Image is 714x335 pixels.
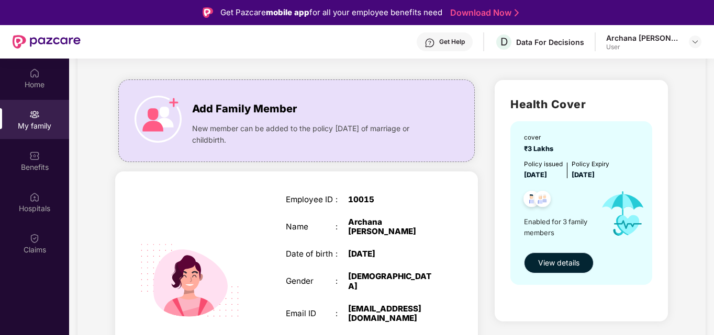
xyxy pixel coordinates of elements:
div: Policy issued [524,159,563,169]
img: svg+xml;base64,PHN2ZyBpZD0iSG9tZSIgeG1sbnM9Imh0dHA6Ly93d3cudzMub3JnLzIwMDAvc3ZnIiB3aWR0aD0iMjAiIG... [29,68,40,78]
span: Add Family Member [192,101,297,117]
div: Name [286,222,336,232]
img: svg+xml;base64,PHN2ZyBpZD0iQ2xhaW0iIHhtbG5zPSJodHRwOi8vd3d3LnczLm9yZy8yMDAwL3N2ZyIgd2lkdGg9IjIwIi... [29,233,40,244]
div: Policy Expiry [572,159,609,169]
div: [DATE] [348,249,436,259]
img: svg+xml;base64,PHN2ZyBpZD0iSGVscC0zMngzMiIgeG1sbnM9Imh0dHA6Ly93d3cudzMub3JnLzIwMDAvc3ZnIiB3aWR0aD... [425,38,435,48]
div: Archana [PERSON_NAME] [348,217,436,236]
a: Download Now [450,7,516,18]
h2: Health Cover [510,96,652,113]
img: New Pazcare Logo [13,35,81,49]
span: ₹3 Lakhs [524,145,556,153]
span: [DATE] [524,171,547,179]
img: svg+xml;base64,PHN2ZyBpZD0iQmVuZWZpdHMiIHhtbG5zPSJodHRwOi8vd3d3LnczLm9yZy8yMDAwL3N2ZyIgd2lkdGg9Ij... [29,151,40,161]
img: icon [592,180,653,247]
div: Date of birth [286,249,336,259]
div: : [336,222,348,232]
img: Stroke [515,7,519,18]
img: icon [135,96,182,143]
div: User [606,43,679,51]
span: View details [538,257,579,269]
span: D [500,36,508,48]
strong: mobile app [266,7,309,17]
span: Enabled for 3 family members [524,216,592,238]
img: svg+xml;base64,PHN2ZyB4bWxucz0iaHR0cDovL3d3dy53My5vcmcvMjAwMC9zdmciIHdpZHRoPSI0OC45NDMiIGhlaWdodD... [519,188,544,213]
img: svg+xml;base64,PHN2ZyB3aWR0aD0iMjAiIGhlaWdodD0iMjAiIHZpZXdCb3g9IjAgMCAyMCAyMCIgZmlsbD0ibm9uZSIgeG... [29,109,40,120]
div: Get Pazcare for all your employee benefits need [220,6,442,19]
div: : [336,276,348,286]
div: cover [524,133,556,143]
img: Logo [203,7,213,18]
div: Archana [PERSON_NAME] [606,33,679,43]
img: svg+xml;base64,PHN2ZyBpZD0iRHJvcGRvd24tMzJ4MzIiIHhtbG5zPSJodHRwOi8vd3d3LnczLm9yZy8yMDAwL3N2ZyIgd2... [691,38,699,46]
img: svg+xml;base64,PHN2ZyB4bWxucz0iaHR0cDovL3d3dy53My5vcmcvMjAwMC9zdmciIHdpZHRoPSI0OC45NDMiIGhlaWdodD... [530,188,555,213]
button: View details [524,252,594,273]
div: : [336,195,348,204]
div: [EMAIL_ADDRESS][DOMAIN_NAME] [348,304,436,323]
div: Gender [286,276,336,286]
span: New member can be added to the policy [DATE] of marriage or childbirth. [192,123,435,146]
img: svg+xml;base64,PHN2ZyBpZD0iSG9zcGl0YWxzIiB4bWxucz0iaHR0cDovL3d3dy53My5vcmcvMjAwMC9zdmciIHdpZHRoPS... [29,192,40,202]
div: Email ID [286,309,336,318]
div: [DEMOGRAPHIC_DATA] [348,272,436,291]
div: Data For Decisions [516,37,584,47]
div: : [336,249,348,259]
div: : [336,309,348,318]
span: [DATE] [572,171,595,179]
div: Employee ID [286,195,336,204]
div: Get Help [439,38,465,46]
div: 10015 [348,195,436,204]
